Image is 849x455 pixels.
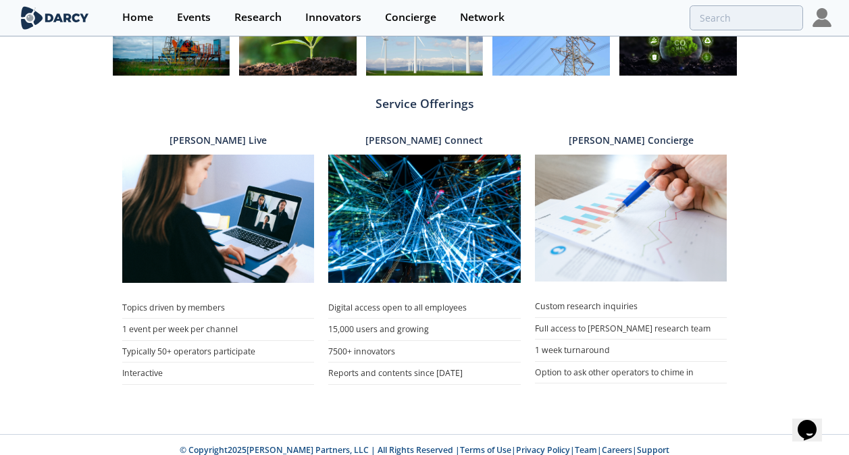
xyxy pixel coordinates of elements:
[460,12,505,23] div: Network
[535,296,727,317] li: Custom research inquiries
[328,363,521,385] li: Reports and contents since [DATE]
[113,95,737,112] div: Service Offerings
[328,297,521,319] li: Digital access open to all employees
[385,12,436,23] div: Concierge
[535,362,727,384] li: Option to ask other operators to chime in
[122,363,315,385] li: Interactive
[813,8,831,27] img: Profile
[328,340,521,363] li: 7500+ innovators
[234,12,282,23] div: Research
[535,339,727,362] li: 1 week turnaround
[328,318,521,340] li: 15,000 users and growing
[170,134,267,146] p: [PERSON_NAME] Live
[18,6,92,30] img: logo-wide.svg
[177,12,211,23] div: Events
[328,155,521,283] img: connect-8d431ec54df3a5dd744a4bcccedeb8a0.jpg
[535,155,727,282] img: concierge-5db4edbf2153b3da9c7aa0fe793e4c1d.jpg
[305,12,361,23] div: Innovators
[690,5,803,30] input: Advanced Search
[122,12,153,23] div: Home
[122,297,315,319] li: Topics driven by members
[535,317,727,340] li: Full access to [PERSON_NAME] research team
[122,318,315,340] li: 1 event per week per channel
[365,134,483,146] p: [PERSON_NAME] Connect
[792,401,835,441] iframe: chat widget
[569,134,694,146] p: [PERSON_NAME] Concierge
[122,155,315,283] img: live-17253cde4cdabfb05c4a20972cc3b2f9.jpg
[122,340,315,363] li: Typically 50+ operators participate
